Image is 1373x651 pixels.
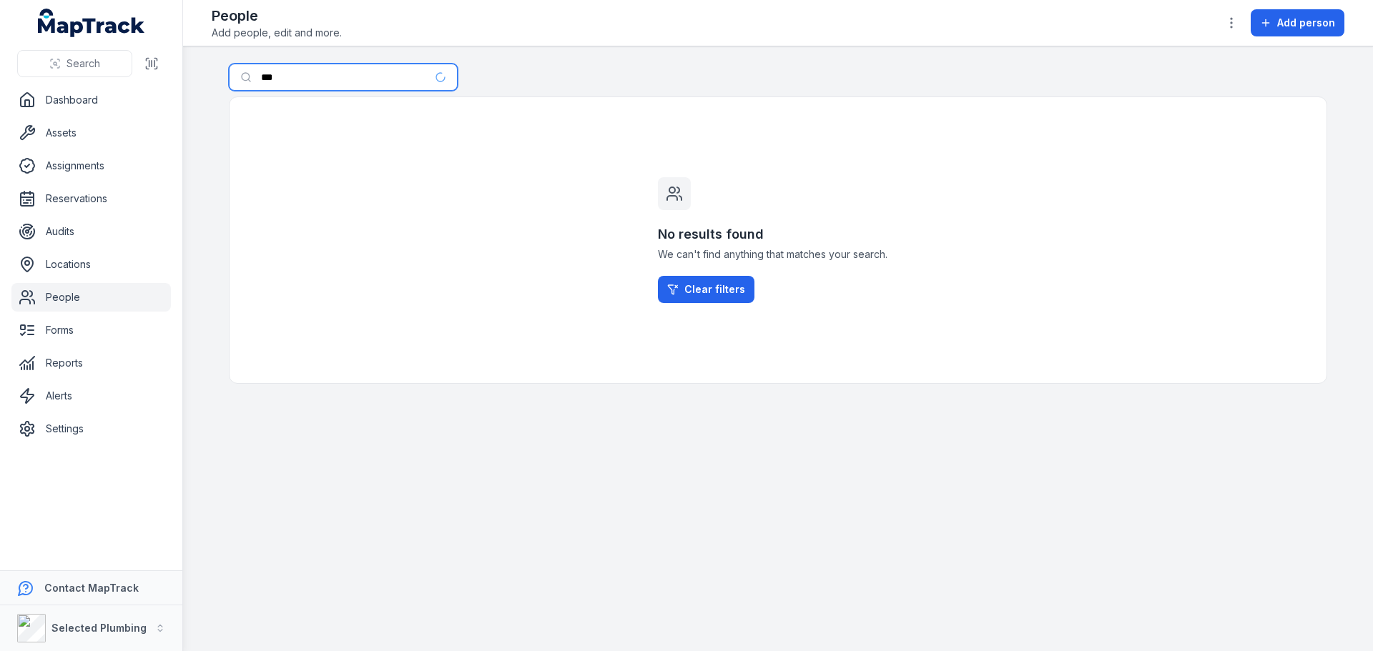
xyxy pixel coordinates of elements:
[1251,9,1344,36] button: Add person
[44,582,139,594] strong: Contact MapTrack
[38,9,145,37] a: MapTrack
[11,316,171,344] a: Forms
[11,86,171,114] a: Dashboard
[212,26,342,40] span: Add people, edit and more.
[11,250,171,279] a: Locations
[11,349,171,377] a: Reports
[658,276,754,303] a: Clear filters
[658,247,898,262] span: We can't find anything that matches your search.
[17,50,132,77] button: Search
[11,382,171,410] a: Alerts
[51,622,147,634] strong: Selected Plumbing
[11,151,171,180] a: Assignments
[212,6,342,26] h2: People
[11,283,171,312] a: People
[1277,16,1335,30] span: Add person
[67,56,100,71] span: Search
[11,119,171,147] a: Assets
[11,217,171,246] a: Audits
[11,414,171,443] a: Settings
[11,184,171,213] a: Reservations
[658,224,898,244] h3: No results found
